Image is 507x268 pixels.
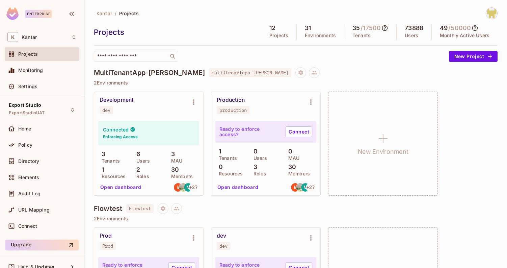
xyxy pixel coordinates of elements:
h4: Connected [103,126,129,133]
h1: New Environment [358,147,408,157]
span: URL Mapping [18,207,50,213]
p: Users [133,158,150,164]
p: Tenants [352,33,371,38]
li: / [115,10,116,17]
p: Ready to enforce access? [219,126,280,137]
span: Monitoring [18,68,43,73]
span: Audit Log [18,191,41,196]
p: Roles [250,171,266,176]
p: 0 [215,164,223,170]
h4: MultiTenantApp-[PERSON_NAME] [94,69,205,77]
button: Environment settings [304,231,318,245]
p: 2 [133,166,140,173]
span: Home [18,126,31,131]
span: + 27 [306,185,315,190]
span: Projects [119,10,139,17]
h5: 35 [352,25,360,31]
p: Resources [215,171,243,176]
h5: 12 [269,25,275,31]
h5: 73888 [405,25,423,31]
p: 6 [133,151,140,157]
p: 0 [285,148,292,155]
p: Tenants [98,158,120,164]
p: MAU [285,155,299,161]
p: 30 [285,164,296,170]
button: Upgrade [5,240,79,250]
p: 3 [168,151,175,157]
h5: / 17500 [361,25,381,31]
span: Connect [18,223,37,229]
p: Roles [133,174,149,179]
p: 1 [98,166,104,173]
div: Production [217,97,245,103]
span: Workspace: Kantar [22,34,37,40]
p: Users [405,33,418,38]
span: Flowtest [126,204,154,213]
p: Projects [269,33,288,38]
button: Open dashboard [98,182,144,193]
img: getkumareshan@gmail.com [174,183,182,192]
div: Enterprise [25,10,52,18]
span: multitenantapp-[PERSON_NAME] [209,68,291,77]
div: Prod [100,233,112,239]
p: 2 Environments [94,216,498,221]
span: Project settings [158,206,168,213]
p: 0 [250,148,258,155]
p: 3 [98,151,105,157]
button: Open dashboard [215,182,261,193]
span: M [186,185,190,190]
a: Connect [286,126,312,137]
h5: 31 [305,25,311,31]
img: mk4mbgp@gmail.com [296,183,304,192]
img: mk4mbgp@gmail.com [179,183,187,192]
span: ExportStudioUAT [9,110,45,116]
span: Directory [18,159,39,164]
img: getkumareshan@gmail.com [291,183,299,192]
div: dev [217,233,226,239]
p: MAU [168,158,182,164]
button: Environment settings [187,95,201,109]
p: Tenants [215,155,237,161]
div: production [219,107,247,113]
p: 3 [250,164,257,170]
div: dev [102,107,110,113]
div: Prod [102,243,113,249]
div: dev [219,243,228,249]
img: SReyMgAAAABJRU5ErkJggg== [6,7,19,20]
p: 1 [215,148,221,155]
p: Environments [305,33,336,38]
p: Members [285,171,310,176]
div: Development [100,97,133,103]
span: K [7,32,18,42]
span: + 27 [189,185,197,190]
h5: / 50000 [448,25,471,31]
span: Export Studio [9,102,41,108]
p: 2 Environments [94,80,498,86]
p: 30 [168,166,179,173]
div: Projects [94,27,258,37]
p: Users [250,155,267,161]
p: Monthly Active Users [440,33,489,38]
button: Environment settings [187,231,201,245]
h5: 49 [440,25,448,31]
img: Girishankar.VP@kantar.com [486,8,497,19]
span: Kantar [97,10,112,17]
span: Settings [18,84,37,89]
h6: Enforcing Access [103,134,138,140]
span: Project settings [295,71,306,77]
span: Projects [18,51,38,57]
button: New Project [449,51,498,62]
span: M [303,185,308,190]
span: Elements [18,175,39,180]
h4: Flowtest [94,204,122,213]
p: Members [168,174,193,179]
button: Environment settings [304,95,318,109]
span: Policy [18,142,32,148]
p: Resources [98,174,126,179]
